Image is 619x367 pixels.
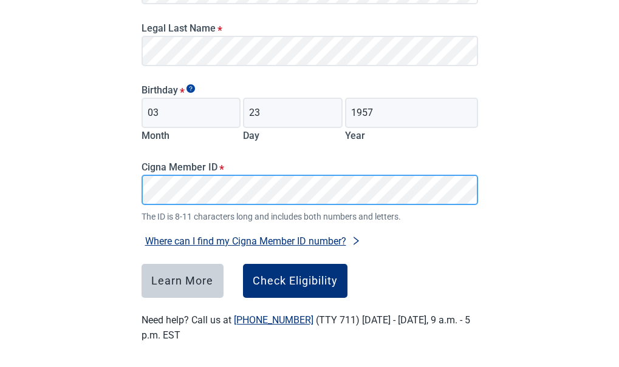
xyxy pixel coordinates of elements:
[142,98,241,128] input: Birth month
[142,22,478,34] label: Legal Last Name
[151,275,213,287] div: Learn More
[243,264,347,298] button: Check Eligibility
[243,98,343,128] input: Birth day
[345,98,477,128] input: Birth year
[142,233,364,249] button: Where can I find my Cigna Member ID number?
[142,84,478,96] legend: Birthday
[142,210,478,223] span: The ID is 8-11 characters long and includes both numbers and letters.
[243,130,259,141] label: Day
[142,314,470,341] label: Need help? Call us at (TTY 711) [DATE] - [DATE], 9 a.m. - 5 p.m. EST
[142,161,478,173] label: Cigna Member ID
[234,314,313,326] a: [PHONE_NUMBER]
[345,130,365,141] label: Year
[142,264,224,298] button: Learn More
[253,275,338,287] div: Check Eligibility
[351,236,361,246] span: right
[142,130,169,141] label: Month
[186,84,195,93] span: Show tooltip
